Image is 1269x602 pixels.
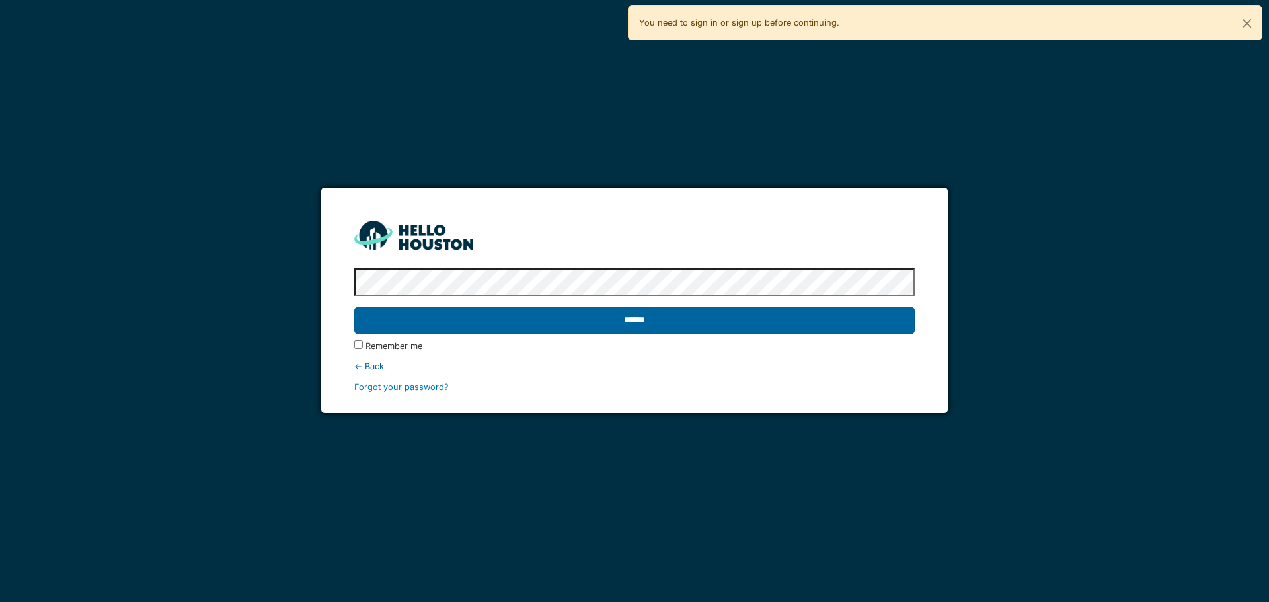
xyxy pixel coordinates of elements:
div: ← Back [354,360,914,373]
button: Close [1232,6,1262,41]
div: You need to sign in or sign up before continuing. [628,5,1262,40]
label: Remember me [365,340,422,352]
a: Forgot your password? [354,382,449,392]
img: HH_line-BYnF2_Hg.png [354,221,473,249]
